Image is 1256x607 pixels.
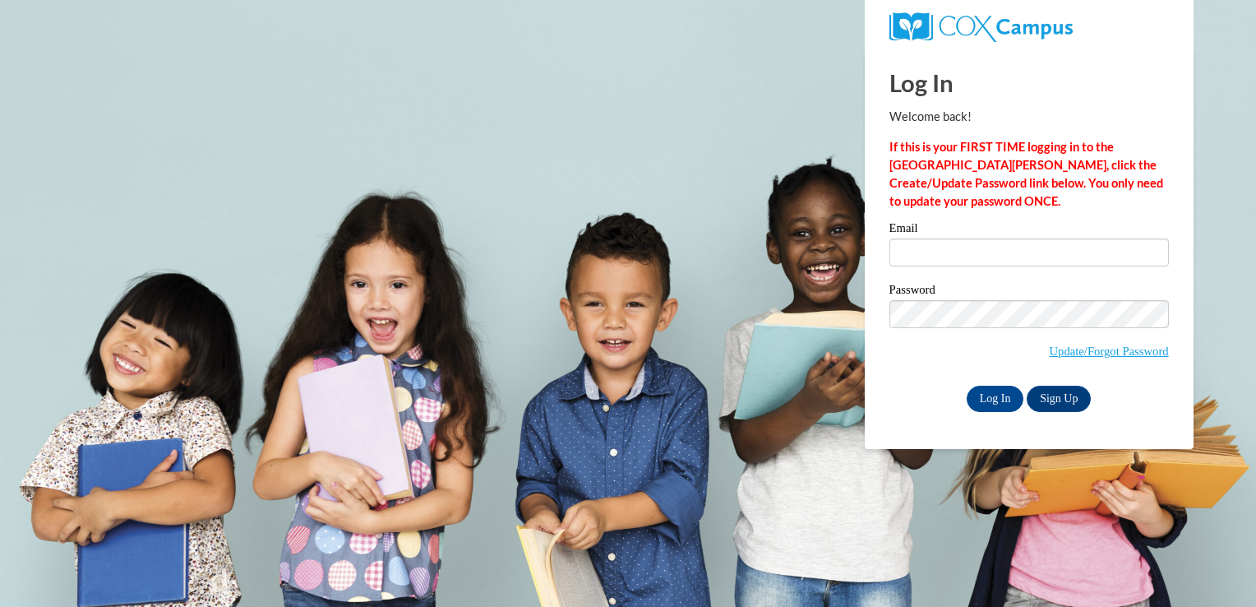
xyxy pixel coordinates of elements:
p: Welcome back! [889,108,1169,126]
label: Email [889,222,1169,239]
h1: Log In [889,66,1169,100]
img: COX Campus [889,12,1073,42]
input: Log In [967,386,1024,412]
label: Password [889,284,1169,300]
a: Update/Forgot Password [1050,345,1169,358]
strong: If this is your FIRST TIME logging in to the [GEOGRAPHIC_DATA][PERSON_NAME], click the Create/Upd... [889,140,1163,208]
a: COX Campus [889,19,1073,33]
a: Sign Up [1027,386,1091,412]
